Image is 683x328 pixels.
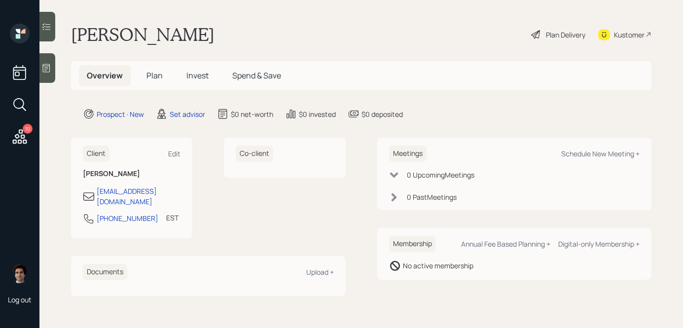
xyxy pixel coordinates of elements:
[299,109,336,119] div: $0 invested
[71,24,215,45] h1: [PERSON_NAME]
[561,149,640,158] div: Schedule New Meeting +
[306,267,334,277] div: Upload +
[146,70,163,81] span: Plan
[389,236,436,252] h6: Membership
[231,109,273,119] div: $0 net-worth
[186,70,209,81] span: Invest
[83,146,109,162] h6: Client
[407,170,474,180] div: 0 Upcoming Meeting s
[170,109,205,119] div: Set advisor
[407,192,457,202] div: 0 Past Meeting s
[23,124,33,134] div: 10
[166,213,179,223] div: EST
[97,186,180,207] div: [EMAIL_ADDRESS][DOMAIN_NAME]
[236,146,273,162] h6: Co-client
[389,146,427,162] h6: Meetings
[614,30,645,40] div: Kustomer
[83,170,180,178] h6: [PERSON_NAME]
[97,109,144,119] div: Prospect · New
[8,295,32,304] div: Log out
[558,239,640,249] div: Digital-only Membership +
[232,70,281,81] span: Spend & Save
[83,264,127,280] h6: Documents
[403,260,473,271] div: No active membership
[546,30,585,40] div: Plan Delivery
[361,109,403,119] div: $0 deposited
[10,263,30,283] img: harrison-schaefer-headshot-2.png
[168,149,180,158] div: Edit
[461,239,550,249] div: Annual Fee Based Planning +
[87,70,123,81] span: Overview
[97,213,158,223] div: [PHONE_NUMBER]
